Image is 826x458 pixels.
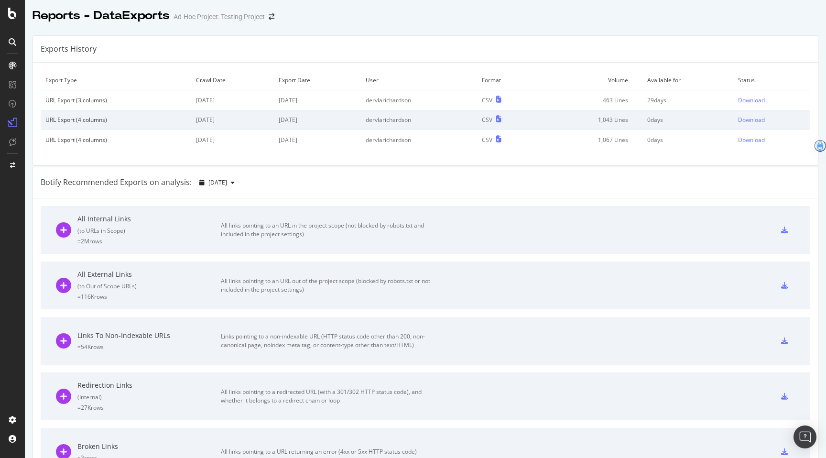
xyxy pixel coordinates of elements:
div: All links pointing to an URL in the project scope (not blocked by robots.txt and included in the ... [221,221,436,239]
div: csv-export [781,448,788,455]
div: Links To Non-Indexable URLs [77,331,221,340]
div: ( to URLs in Scope ) [77,227,221,235]
div: arrow-right-arrow-left [269,13,274,20]
div: CSV [482,136,492,144]
td: 1,067 Lines [539,130,643,150]
div: URL Export (3 columns) [45,96,186,104]
div: Ad-Hoc Project: Testing Project [174,12,265,22]
td: 1,043 Lines [539,110,643,130]
div: All Internal Links [77,214,221,224]
div: = 54K rows [77,343,221,351]
div: ( to Out of Scope URLs ) [77,282,221,290]
div: All links pointing to a URL returning an error (4xx or 5xx HTTP status code) [221,447,436,456]
td: [DATE] [274,90,361,110]
td: [DATE] [274,110,361,130]
td: 0 days [642,130,733,150]
div: = 27K rows [77,403,221,412]
td: [DATE] [191,110,274,130]
td: 463 Lines [539,90,643,110]
td: Volume [539,70,643,90]
td: [DATE] [191,90,274,110]
div: csv-export [781,338,788,344]
div: CSV [482,96,492,104]
button: [DATE] [196,175,239,190]
td: Status [733,70,810,90]
div: Links pointing to a non-indexable URL (HTTP status code other than 200, non-canonical page, noind... [221,332,436,349]
span: 2025 Aug. 14th [208,178,227,186]
div: URL Export (4 columns) [45,116,186,124]
td: dervlarichardson [361,90,477,110]
td: [DATE] [191,130,274,150]
td: 0 days [642,110,733,130]
div: Redirection Links [77,381,221,390]
div: All External Links [77,270,221,279]
td: dervlarichardson [361,110,477,130]
div: ( Internal ) [77,393,221,401]
td: Export Type [41,70,191,90]
div: csv-export [781,393,788,400]
div: csv-export [781,227,788,233]
div: Download [738,116,765,124]
td: Export Date [274,70,361,90]
td: [DATE] [274,130,361,150]
div: Open Intercom Messenger [793,425,816,448]
div: csv-export [781,282,788,289]
div: = 2M rows [77,237,221,245]
td: 29 days [642,90,733,110]
div: CSV [482,116,492,124]
div: Download [738,136,765,144]
div: URL Export (4 columns) [45,136,186,144]
div: Botify Recommended Exports on analysis: [41,177,192,188]
td: dervlarichardson [361,130,477,150]
div: Broken Links [77,442,221,451]
a: Download [738,96,805,104]
td: User [361,70,477,90]
div: All links pointing to an URL out of the project scope (blocked by robots.txt or not included in t... [221,277,436,294]
a: Download [738,116,805,124]
div: = 116K rows [77,293,221,301]
td: Available for [642,70,733,90]
td: Format [477,70,539,90]
div: Download [738,96,765,104]
div: Reports - DataExports [33,8,170,24]
td: Crawl Date [191,70,274,90]
div: Exports History [41,44,97,55]
a: Download [738,136,805,144]
div: All links pointing to a redirected URL (with a 301/302 HTTP status code), and whether it belongs ... [221,388,436,405]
